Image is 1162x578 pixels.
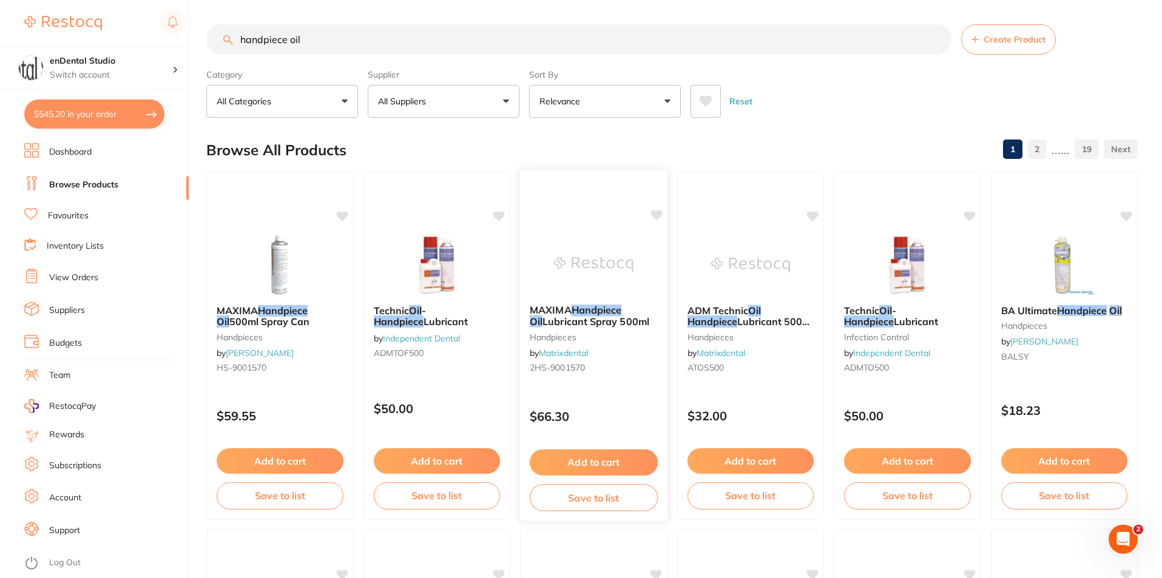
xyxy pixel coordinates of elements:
a: Team [49,369,70,381]
label: Category [206,69,358,80]
span: 2 [1133,525,1143,534]
a: Subscriptions [49,460,101,472]
p: ...... [1052,143,1070,156]
a: Matrixdental [539,348,588,358]
span: - [892,304,896,317]
img: Restocq Logo [24,16,102,30]
a: Support [49,525,80,537]
img: Technic Oil - Handpiece Lubricant [397,235,476,295]
input: Search Products [206,24,951,55]
small: handpieces [217,332,343,342]
a: Restocq Logo [24,9,102,37]
span: ADMTO500 [844,362,889,373]
span: by [217,348,294,358]
button: Save to list [687,482,814,509]
span: 500ml Spray Can [229,315,309,328]
small: handpieces [530,332,658,341]
small: handpieces [687,332,814,342]
a: Log Out [49,557,81,569]
span: Technic [374,304,409,317]
em: Oil [530,315,542,328]
button: All Suppliers [368,85,519,118]
span: ADMTOF500 [374,348,424,358]
p: Relevance [539,95,585,107]
button: Save to list [844,482,971,509]
em: Handpiece [687,315,737,328]
button: Add to cart [687,448,814,474]
a: Browse Products [49,179,118,191]
img: RestocqPay [24,399,39,413]
p: $50.00 [844,409,971,423]
a: Account [49,492,81,504]
em: Oil [217,315,229,328]
span: Technic [844,304,879,317]
img: Technic Oil - Handpiece Lubricant [868,235,947,295]
a: Rewards [49,429,84,441]
button: Add to cart [374,448,501,474]
a: 1 [1003,137,1022,161]
a: [PERSON_NAME] [226,348,294,358]
button: Add to cart [844,448,971,474]
p: $18.23 [1001,403,1128,417]
span: ADM Technic [687,304,748,317]
img: ADM Technic Oil Handpiece Lubricant 500ml Spray Bottle [711,235,790,295]
h2: Browse All Products [206,142,346,159]
p: $59.55 [217,409,343,423]
p: All Categories [217,95,276,107]
button: Create Product [961,24,1056,55]
p: Switch account [50,69,172,81]
span: Create Product [984,35,1045,44]
b: Technic Oil - Handpiece Lubricant [844,305,971,328]
button: Log Out [24,554,185,573]
small: infection control [844,332,971,342]
a: Favourites [48,210,89,222]
span: ATOS500 [687,362,724,373]
span: Lubricant [894,315,938,328]
button: $545.20 in your order [24,99,164,129]
span: by [530,348,588,358]
em: Oil [409,304,422,317]
b: MAXIMA Handpiece Oil 500ml Spray Can [217,305,343,328]
span: 2HS-9001570 [530,362,585,373]
span: by [687,348,745,358]
label: Sort By [529,69,681,80]
a: Dashboard [49,146,92,158]
button: Add to cart [530,449,658,476]
b: Technic Oil - Handpiece Lubricant [374,305,501,328]
span: by [374,333,460,344]
img: MAXIMA Handpiece Oil 500ml Spray Can [240,235,319,295]
span: Lubricant 500ml Spray Bottle [687,315,813,338]
span: - [422,304,426,317]
b: MAXIMA Handpiece Oil Lubricant Spray 500ml [530,304,658,327]
span: BA Ultimate [1001,304,1057,317]
span: by [844,348,930,358]
em: Handpiece [1057,304,1107,317]
a: Matrixdental [697,348,745,358]
a: RestocqPay [24,399,96,413]
b: ADM Technic Oil Handpiece Lubricant 500ml Spray Bottle [687,305,814,328]
a: View Orders [49,272,98,284]
span: MAXIMA [217,304,258,317]
a: 19 [1075,137,1099,161]
b: BA Ultimate Handpiece Oil [1001,305,1128,316]
a: Budgets [49,337,82,349]
iframe: Intercom live chat [1109,525,1138,554]
button: Save to list [1001,482,1128,509]
span: HS-9001570 [217,362,266,373]
p: $66.30 [530,409,658,423]
a: Independent Dental [383,333,460,344]
em: Handpiece [374,315,424,328]
img: enDental Studio [19,56,43,80]
em: Handpiece [844,315,894,328]
span: Lubricant [424,315,468,328]
em: Handpiece [258,304,308,317]
p: All Suppliers [378,95,431,107]
button: Save to list [217,482,343,509]
img: BA Ultimate Handpiece Oil [1025,235,1104,295]
span: MAXIMA [530,304,572,316]
a: Inventory Lists [47,240,104,252]
img: MAXIMA Handpiece Oil Lubricant Spray 500ml [554,234,633,295]
button: Relevance [529,85,681,118]
label: Supplier [368,69,519,80]
span: Lubricant Spray 500ml [542,315,649,328]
